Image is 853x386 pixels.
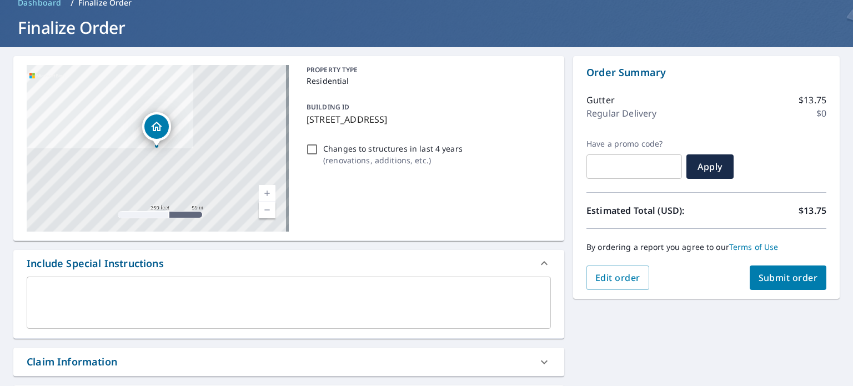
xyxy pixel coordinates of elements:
[750,265,827,290] button: Submit order
[13,250,564,277] div: Include Special Instructions
[799,93,826,107] p: $13.75
[142,112,171,147] div: Dropped pin, building 1, Residential property, 4858 Fremont Ave S Minneapolis, MN 55419
[307,102,349,112] p: BUILDING ID
[816,107,826,120] p: $0
[759,272,818,284] span: Submit order
[259,202,275,218] a: Current Level 17, Zoom Out
[307,113,546,126] p: [STREET_ADDRESS]
[323,154,463,166] p: ( renovations, additions, etc. )
[13,16,840,39] h1: Finalize Order
[695,161,725,173] span: Apply
[27,256,164,271] div: Include Special Instructions
[595,272,640,284] span: Edit order
[586,93,615,107] p: Gutter
[729,242,779,252] a: Terms of Use
[13,348,564,376] div: Claim Information
[307,65,546,75] p: PROPERTY TYPE
[586,65,826,80] p: Order Summary
[259,185,275,202] a: Current Level 17, Zoom In
[586,265,649,290] button: Edit order
[586,204,706,217] p: Estimated Total (USD):
[586,139,682,149] label: Have a promo code?
[323,143,463,154] p: Changes to structures in last 4 years
[307,75,546,87] p: Residential
[27,354,117,369] div: Claim Information
[799,204,826,217] p: $13.75
[686,154,734,179] button: Apply
[586,107,656,120] p: Regular Delivery
[586,242,826,252] p: By ordering a report you agree to our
